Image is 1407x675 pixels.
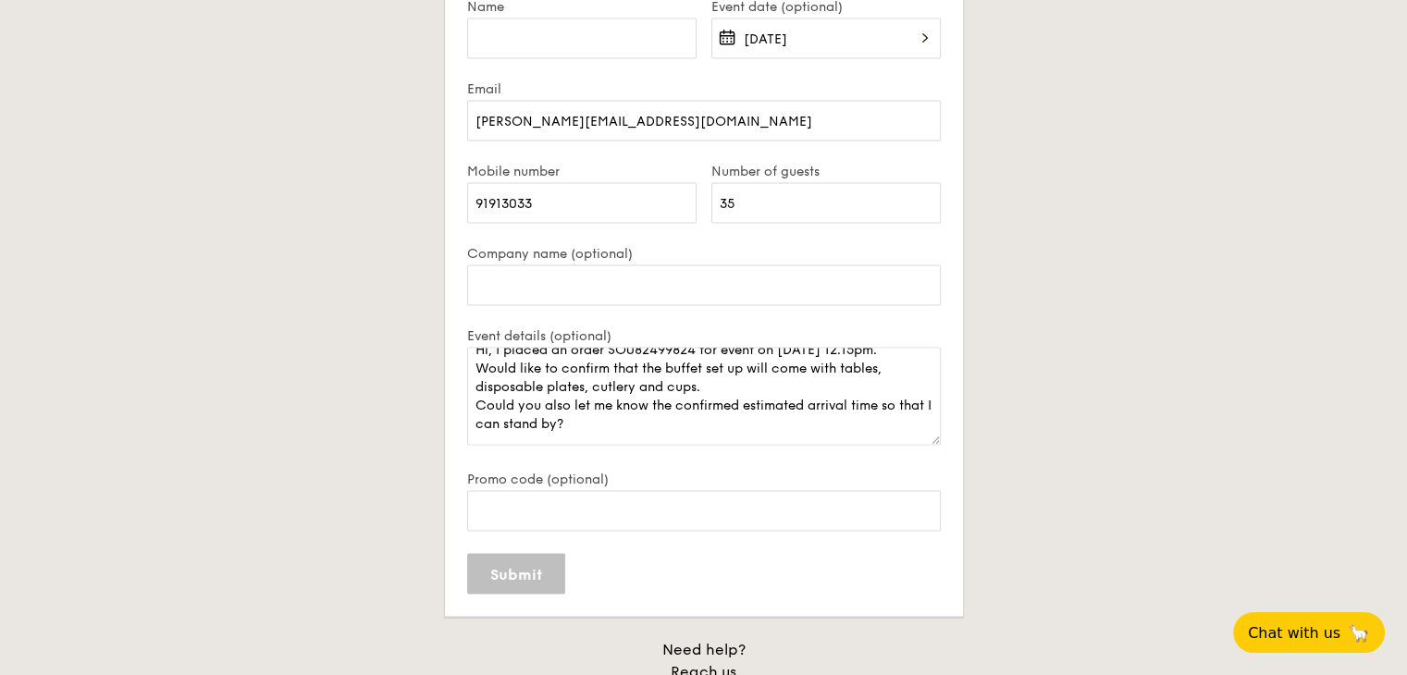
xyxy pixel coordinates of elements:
[467,472,941,487] label: Promo code (optional)
[1348,622,1370,644] span: 🦙
[467,328,941,344] label: Event details (optional)
[467,348,941,446] textarea: Let us know details such as your venue address, event time, preferred menu, dietary requirements,...
[467,554,565,595] input: Submit
[467,81,941,97] label: Email
[1248,624,1340,642] span: Chat with us
[1233,612,1385,653] button: Chat with us🦙
[711,164,941,179] label: Number of guests
[467,246,941,262] label: Company name (optional)
[467,164,697,179] label: Mobile number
